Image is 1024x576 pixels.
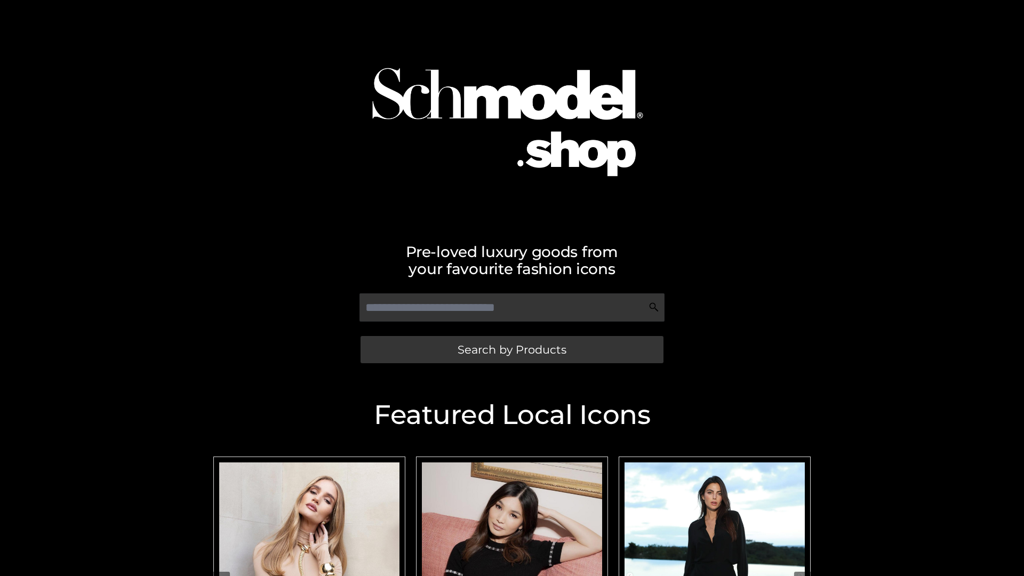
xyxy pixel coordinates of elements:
a: Search by Products [361,336,663,363]
img: Search Icon [649,302,659,313]
h2: Pre-loved luxury goods from your favourite fashion icons [208,243,816,277]
span: Search by Products [458,344,566,355]
h2: Featured Local Icons​ [208,402,816,428]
